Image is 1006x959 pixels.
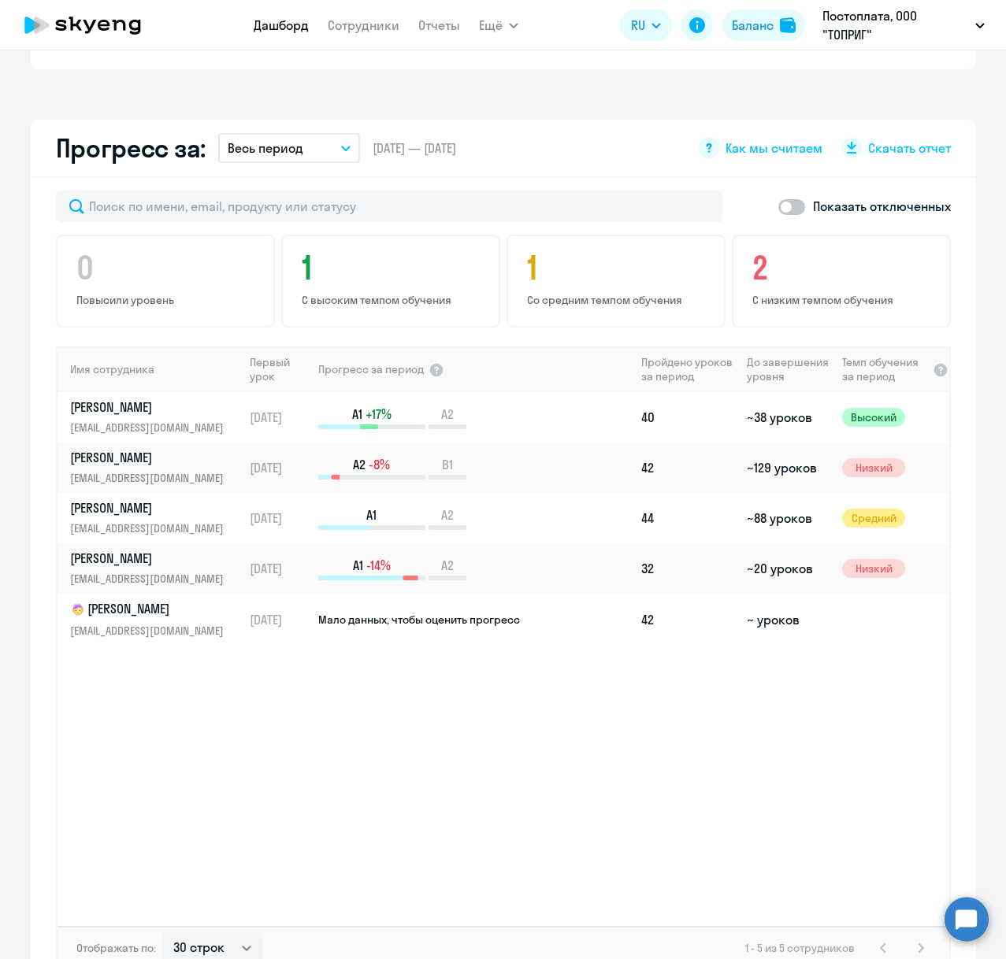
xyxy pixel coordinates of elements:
[70,520,232,537] p: [EMAIL_ADDRESS][DOMAIN_NAME]
[815,6,993,44] button: Постоплата, ООО "ТОПРИГ"
[479,16,503,35] span: Ещё
[635,442,741,493] td: 42
[741,392,836,442] td: ~38 уроков
[58,346,243,392] th: Имя сотрудника
[70,602,86,617] img: child
[70,499,243,537] a: [PERSON_NAME][EMAIL_ADDRESS][DOMAIN_NAME]
[741,543,836,594] td: ~20 уроков
[218,133,360,163] button: Весь период
[254,17,309,33] a: Дашборд
[353,456,366,473] span: A2
[418,17,460,33] a: Отчеты
[70,570,232,587] p: [EMAIL_ADDRESS][DOMAIN_NAME]
[441,506,454,524] span: A2
[352,405,362,423] span: A1
[527,249,710,287] h4: 1
[302,249,484,287] h4: 1
[373,139,456,157] span: [DATE] — [DATE]
[70,600,232,619] p: [PERSON_NAME]
[635,392,741,442] td: 40
[243,493,317,543] td: [DATE]
[441,405,454,423] span: A2
[302,293,484,307] p: С высоким темпом обучения
[842,559,905,578] span: Низкий
[76,941,156,955] span: Отображать по:
[318,362,424,376] span: Прогресс за период
[70,469,232,487] p: [EMAIL_ADDRESS][DOMAIN_NAME]
[842,408,905,427] span: Высокий
[527,293,710,307] p: Со средним темпом обучения
[813,197,951,216] p: Показать отключенных
[228,139,303,157] p: Весь период
[56,191,722,222] input: Поиск по имени, email, продукту или статусу
[745,941,855,955] span: 1 - 5 из 5 сотрудников
[70,419,232,436] p: [EMAIL_ADDRESS][DOMAIN_NAME]
[366,506,377,524] span: A1
[726,139,822,157] span: Как мы считаем
[441,557,454,574] span: A2
[842,355,927,383] span: Темп обучения за период
[741,442,836,493] td: ~129 уроков
[318,613,520,627] span: Мало данных, чтобы оценить прогресс
[635,346,741,392] th: Пройдено уроков за период
[732,16,774,35] div: Баланс
[70,499,232,517] p: [PERSON_NAME]
[741,493,836,543] td: ~88 уроков
[631,16,645,35] span: RU
[722,9,805,41] button: Балансbalance
[243,543,317,594] td: [DATE]
[366,557,391,574] span: -14%
[70,600,243,639] a: child[PERSON_NAME][EMAIL_ADDRESS][DOMAIN_NAME]
[70,550,232,567] p: [PERSON_NAME]
[243,594,317,646] td: [DATE]
[243,442,317,493] td: [DATE]
[442,456,453,473] span: B1
[868,139,951,157] span: Скачать отчет
[842,509,905,528] span: Средний
[741,594,836,646] td: ~ уроков
[842,458,905,477] span: Низкий
[70,398,232,416] p: [PERSON_NAME]
[70,449,243,487] a: [PERSON_NAME][EMAIL_ADDRESS][DOMAIN_NAME]
[366,405,392,423] span: +17%
[70,550,243,587] a: [PERSON_NAME][EMAIL_ADDRESS][DOMAIN_NAME]
[752,249,935,287] h4: 2
[70,622,232,639] p: [EMAIL_ADDRESS][DOMAIN_NAME]
[243,392,317,442] td: [DATE]
[56,132,206,164] h2: Прогресс за:
[822,6,969,44] p: Постоплата, ООО "ТОПРИГ"
[328,17,399,33] a: Сотрудники
[635,594,741,646] td: 42
[741,346,836,392] th: До завершения уровня
[620,9,672,41] button: RU
[70,398,243,436] a: [PERSON_NAME][EMAIL_ADDRESS][DOMAIN_NAME]
[70,449,232,466] p: [PERSON_NAME]
[780,17,796,33] img: balance
[243,346,317,392] th: Первый урок
[635,543,741,594] td: 32
[353,557,363,574] span: A1
[752,293,935,307] p: С низким темпом обучения
[369,456,390,473] span: -8%
[635,493,741,543] td: 44
[479,9,518,41] button: Ещё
